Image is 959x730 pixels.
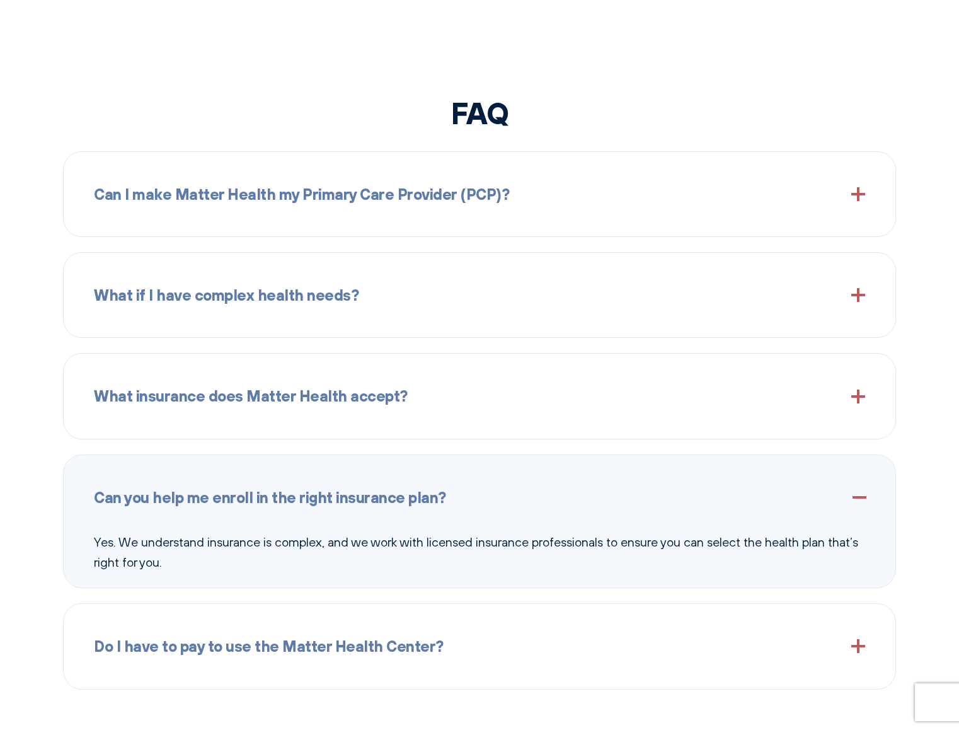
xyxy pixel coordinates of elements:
[94,182,509,206] span: Can I make Matter Health my Primary Care Provider (PCP)?
[94,283,359,307] span: What if I have complex health needs?
[94,485,446,509] span: Can you help me enroll in the right insurance plan?
[94,634,444,658] span: Do I have to pay to use the Matter Health Center?
[94,384,408,408] span: What insurance does Matter Health accept?
[63,95,896,131] h2: FAQ
[94,532,865,572] p: Yes. We understand insurance is complex, and we work with licensed insurance professionals to ens...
